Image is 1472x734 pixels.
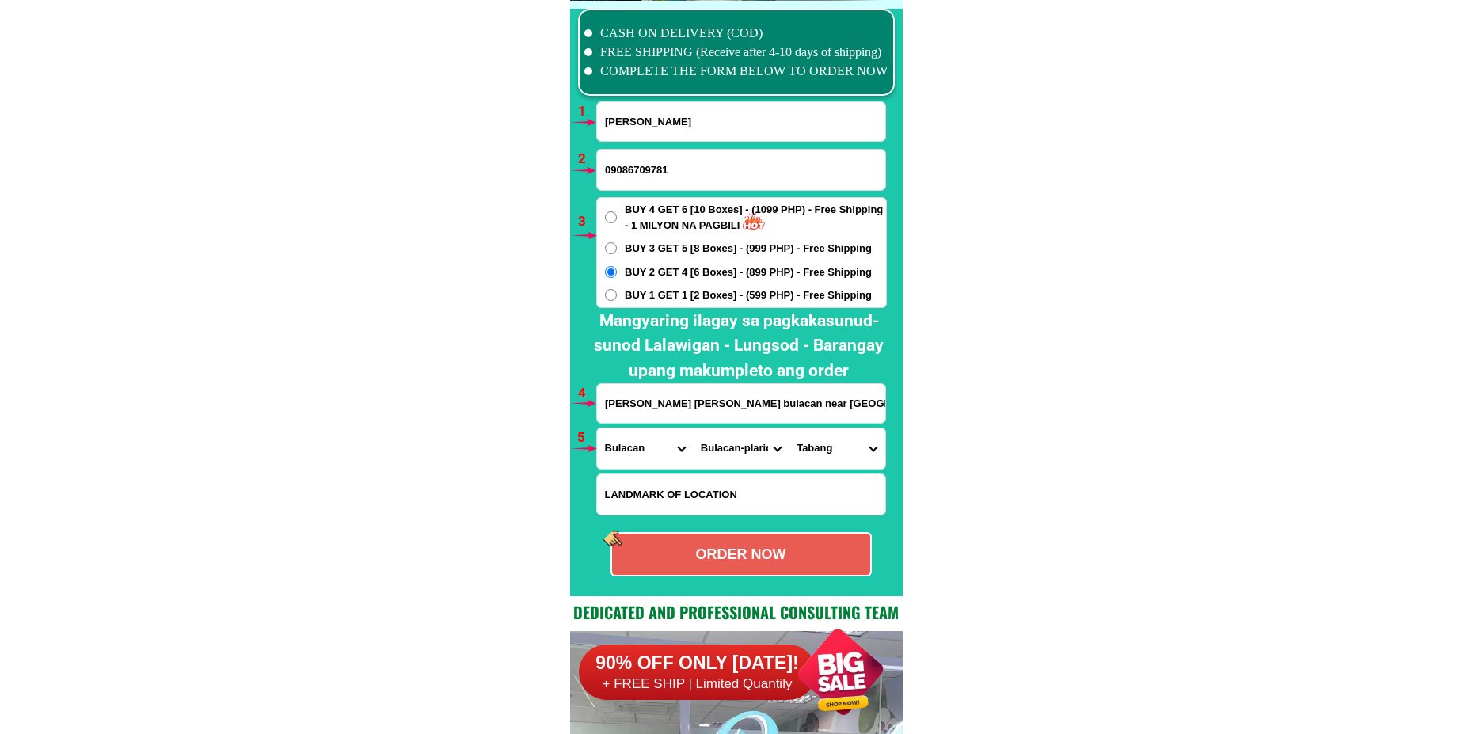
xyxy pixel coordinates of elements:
[578,211,596,232] h6: 3
[605,289,617,301] input: BUY 1 GET 1 [2 Boxes] - (599 PHP) - Free Shipping
[597,102,885,141] input: Input full_name
[605,211,617,223] input: BUY 4 GET 6 [10 Boxes] - (1099 PHP) - Free Shipping - 1 MILYON NA PAGBILI
[584,62,888,81] li: COMPLETE THE FORM BELOW TO ORDER NOW
[578,149,596,169] h6: 2
[693,428,789,469] select: Select district
[625,264,872,280] span: BUY 2 GET 4 [6 Boxes] - (899 PHP) - Free Shipping
[584,24,888,43] li: CASH ON DELIVERY (COD)
[579,652,816,675] h6: 90% OFF ONLY [DATE]!
[578,101,596,122] h6: 1
[570,600,903,624] h2: Dedicated and professional consulting team
[583,309,895,384] h2: Mangyaring ilagay sa pagkakasunud-sunod Lalawigan - Lungsod - Barangay upang makumpleto ang order
[578,383,596,404] h6: 4
[597,150,885,190] input: Input phone_number
[625,241,872,257] span: BUY 3 GET 5 [8 Boxes] - (999 PHP) - Free Shipping
[625,202,886,233] span: BUY 4 GET 6 [10 Boxes] - (1099 PHP) - Free Shipping - 1 MILYON NA PAGBILI
[605,242,617,254] input: BUY 3 GET 5 [8 Boxes] - (999 PHP) - Free Shipping
[789,428,884,469] select: Select commune
[605,266,617,278] input: BUY 2 GET 4 [6 Boxes] - (899 PHP) - Free Shipping
[584,43,888,62] li: FREE SHIPPING (Receive after 4-10 days of shipping)
[612,544,870,565] div: ORDER NOW
[625,287,872,303] span: BUY 1 GET 1 [2 Boxes] - (599 PHP) - Free Shipping
[577,428,595,448] h6: 5
[597,428,693,469] select: Select province
[597,474,885,515] input: Input LANDMARKOFLOCATION
[579,675,816,693] h6: + FREE SHIP | Limited Quantily
[597,384,885,423] input: Input address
